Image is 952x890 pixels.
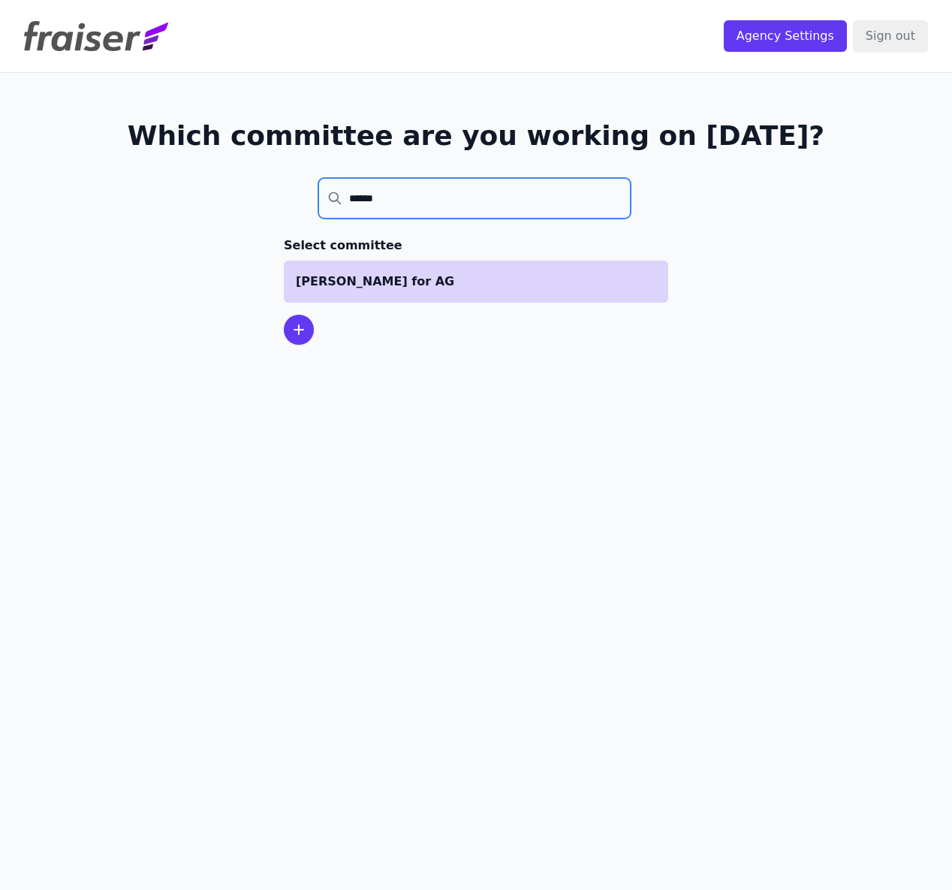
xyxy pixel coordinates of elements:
input: Agency Settings [724,20,847,52]
p: [PERSON_NAME] for AG [296,273,656,291]
input: Sign out [853,20,928,52]
a: [PERSON_NAME] for AG [284,261,668,303]
h3: Select committee [284,237,668,255]
h1: Which committee are you working on [DATE]? [128,121,825,151]
img: Fraiser Logo [24,21,168,51]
